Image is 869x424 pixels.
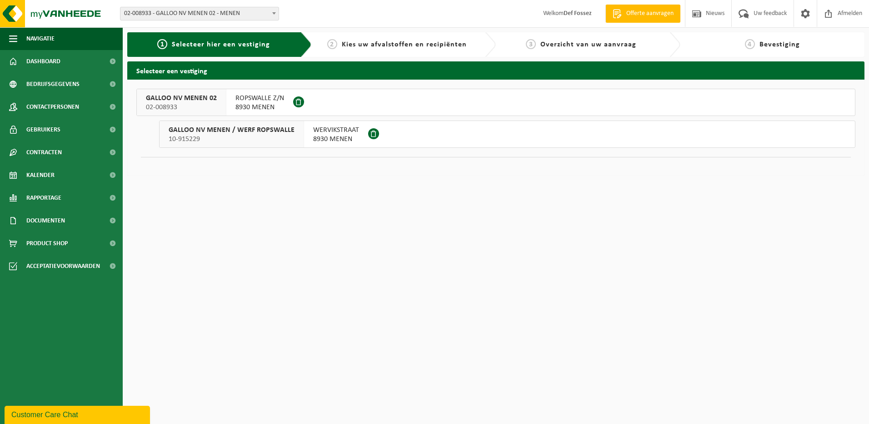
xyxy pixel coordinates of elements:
[745,39,755,49] span: 4
[26,27,55,50] span: Navigatie
[159,121,855,148] button: GALLOO NV MENEN / WERF ROPSWALLE 10-915229 WERVIKSTRAAT8930 MENEN
[26,141,62,164] span: Contracten
[526,39,536,49] span: 3
[327,39,337,49] span: 2
[26,50,60,73] span: Dashboard
[26,73,80,96] span: Bedrijfsgegevens
[136,89,855,116] button: GALLOO NV MENEN 02 02-008933 ROPSWALLE Z/N8930 MENEN
[26,118,60,141] span: Gebruikers
[313,135,359,144] span: 8930 MENEN
[540,41,636,48] span: Overzicht van uw aanvraag
[235,103,284,112] span: 8930 MENEN
[342,41,467,48] span: Kies uw afvalstoffen en recipiënten
[120,7,279,20] span: 02-008933 - GALLOO NV MENEN 02 - MENEN
[313,126,359,135] span: WERVIKSTRAAT
[26,96,79,118] span: Contactpersonen
[157,39,167,49] span: 1
[564,10,592,17] strong: Def Fossez
[26,164,55,187] span: Kalender
[169,135,295,144] span: 10-915229
[127,61,864,79] h2: Selecteer een vestiging
[605,5,680,23] a: Offerte aanvragen
[5,404,152,424] iframe: chat widget
[172,41,270,48] span: Selecteer hier een vestiging
[26,209,65,232] span: Documenten
[146,103,217,112] span: 02-008933
[146,94,217,103] span: GALLOO NV MENEN 02
[26,255,100,278] span: Acceptatievoorwaarden
[235,94,284,103] span: ROPSWALLE Z/N
[624,9,676,18] span: Offerte aanvragen
[120,7,279,20] span: 02-008933 - GALLOO NV MENEN 02 - MENEN
[26,232,68,255] span: Product Shop
[759,41,800,48] span: Bevestiging
[26,187,61,209] span: Rapportage
[169,126,295,135] span: GALLOO NV MENEN / WERF ROPSWALLE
